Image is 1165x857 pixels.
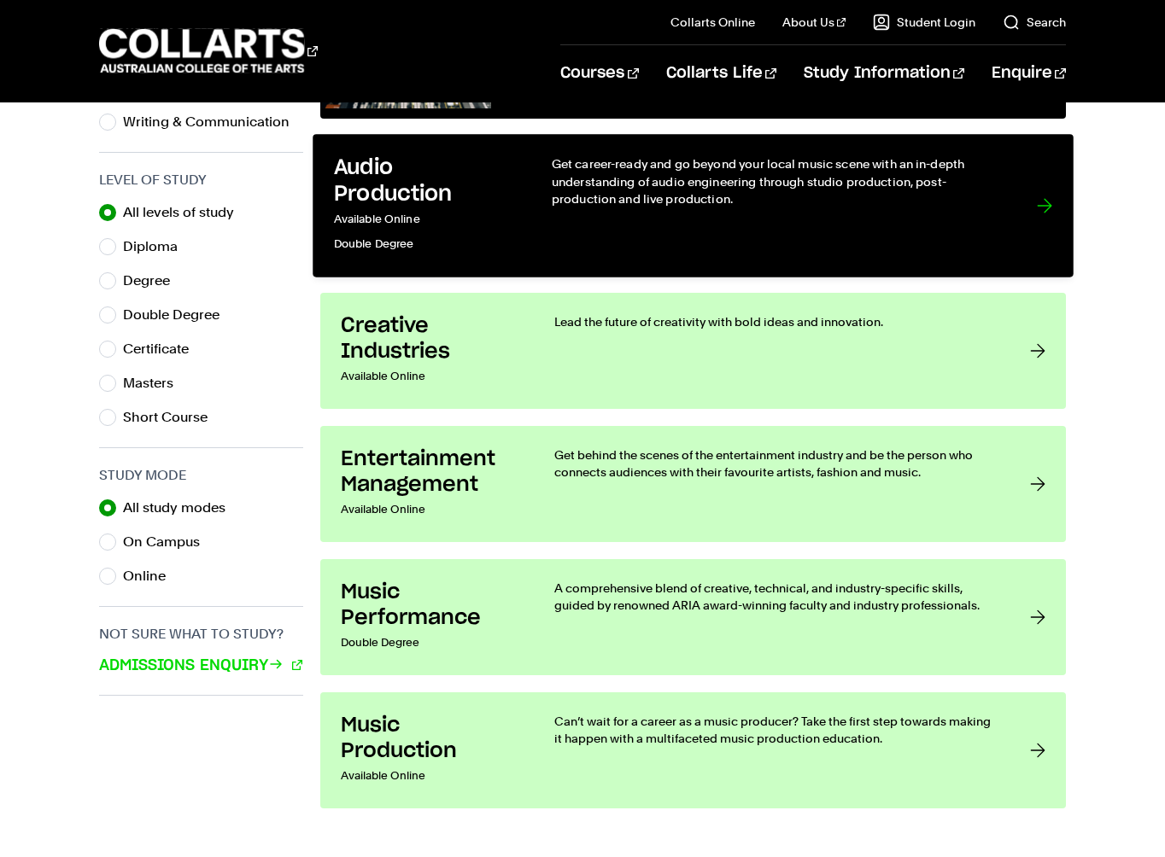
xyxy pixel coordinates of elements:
[123,235,191,259] label: Diploma
[123,110,303,134] label: Writing & Communication
[313,134,1074,277] a: Audio Production Available OnlineDouble Degree Get career-ready and go beyond your local music sc...
[99,26,318,75] div: Go to homepage
[341,631,520,655] p: Double Degree
[320,426,1066,542] a: Entertainment Management Available Online Get behind the scenes of the entertainment industry and...
[341,364,520,388] p: Available Online
[670,14,755,31] a: Collarts Online
[123,405,221,429] label: Short Course
[123,303,233,327] label: Double Degree
[666,45,776,102] a: Collarts Life
[1003,14,1066,31] a: Search
[320,559,1066,675] a: Music Performance Double Degree A comprehensive blend of creative, technical, and industry-specif...
[123,269,184,293] label: Degree
[123,201,248,224] label: All levels of study
[99,170,303,190] h3: Level of Study
[99,465,303,486] h3: Study Mode
[554,313,996,330] p: Lead the future of creativity with bold ideas and innovation.
[554,446,996,481] p: Get behind the scenes of the entertainment industry and be the person who connects audiences with...
[560,45,638,102] a: Courses
[334,154,517,207] h3: Audio Production
[552,154,1002,207] p: Get career-ready and go beyond your local music scene with an in-depth understanding of audio eng...
[341,580,520,631] h3: Music Performance
[99,655,302,677] a: Admissions Enquiry
[341,764,520,788] p: Available Online
[123,496,239,520] label: All study modes
[320,692,1066,808] a: Music Production Available Online Can’t wait for a career as a music producer? Take the first ste...
[341,313,520,364] h3: Creative Industries
[334,207,517,232] p: Available Online
[341,713,520,764] h3: Music Production
[873,14,975,31] a: Student Login
[123,564,179,588] label: Online
[123,530,214,554] label: On Campus
[554,713,996,747] p: Can’t wait for a career as a music producer? Take the first step towards making it happen with a ...
[123,337,202,361] label: Certificate
[334,231,517,256] p: Double Degree
[341,446,520,498] h3: Entertainment Management
[341,498,520,522] p: Available Online
[804,45,964,102] a: Study Information
[554,580,996,614] p: A comprehensive blend of creative, technical, and industry-specific skills, guided by renowned AR...
[99,624,303,644] h3: Not sure what to study?
[320,293,1066,409] a: Creative Industries Available Online Lead the future of creativity with bold ideas and innovation.
[782,14,846,31] a: About Us
[992,45,1066,102] a: Enquire
[123,371,187,395] label: Masters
